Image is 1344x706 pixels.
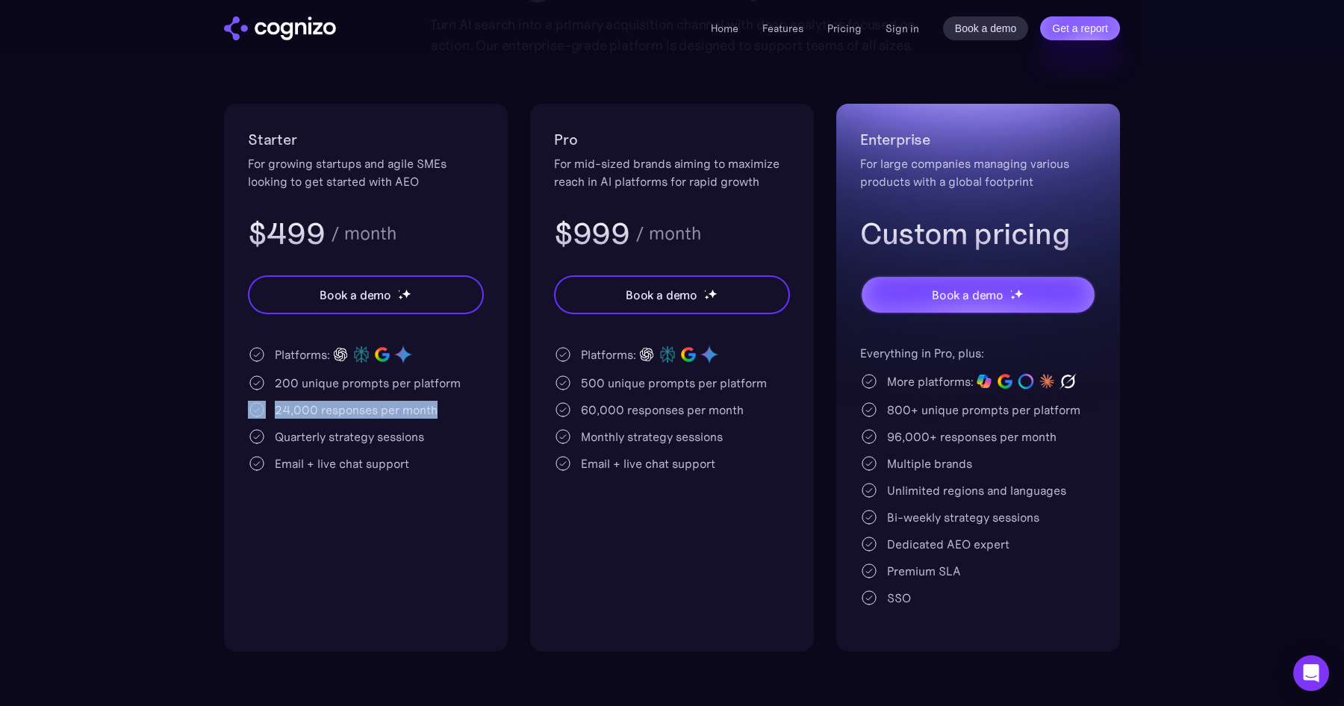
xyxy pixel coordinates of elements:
div: Email + live chat support [275,454,409,472]
a: Pricing [827,22,862,35]
div: Bi-weekly strategy sessions [887,508,1039,526]
div: For mid-sized brands aiming to maximize reach in AI platforms for rapid growth [554,154,790,190]
h2: Enterprise [860,128,1096,151]
div: Dedicated AEO expert [887,535,1009,553]
div: Everything in Pro, plus: [860,344,1096,362]
img: cognizo logo [224,16,336,40]
div: Book a demo [320,286,391,304]
a: Book a demostarstarstar [554,275,790,314]
a: Sign in [886,19,919,37]
a: Book a demo [943,16,1029,40]
div: For large companies managing various products with a global footprint [860,154,1096,190]
img: star [1010,295,1015,300]
img: star [704,295,709,300]
div: Email + live chat support [581,454,715,472]
div: Multiple brands [887,454,972,472]
h3: $499 [248,214,325,253]
a: Book a demostarstarstar [248,275,484,314]
div: More platforms: [887,372,974,390]
h3: $999 [554,214,629,253]
div: Platforms: [581,346,636,363]
div: Monthly strategy sessions [581,428,723,446]
div: Unlimited regions and languages [887,481,1066,499]
img: star [398,295,403,300]
h3: Custom pricing [860,214,1096,253]
a: Get a report [1040,16,1120,40]
div: 24,000 responses per month [275,401,438,419]
a: Home [711,22,738,35]
img: star [1014,289,1024,299]
div: Open Intercom Messenger [1293,655,1329,691]
div: / month [635,225,701,243]
div: 500 unique prompts per platform [581,374,767,392]
div: Book a demo [626,286,697,304]
a: home [224,16,336,40]
div: For growing startups and agile SMEs looking to get started with AEO [248,154,484,190]
h2: Pro [554,128,790,151]
div: Platforms: [275,346,330,363]
div: / month [331,225,396,243]
img: star [402,289,411,299]
div: 60,000 responses per month [581,401,744,419]
div: 200 unique prompts per platform [275,374,461,392]
img: star [704,290,706,292]
h2: Starter [248,128,484,151]
div: Book a demo [932,286,1004,304]
div: Quarterly strategy sessions [275,428,424,446]
img: star [1010,290,1012,292]
div: SSO [887,589,911,607]
div: 800+ unique prompts per platform [887,401,1080,419]
a: Features [762,22,803,35]
img: star [398,290,400,292]
a: Book a demostarstarstar [860,275,1096,314]
div: 96,000+ responses per month [887,428,1057,446]
img: star [708,289,718,299]
div: Premium SLA [887,562,961,580]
